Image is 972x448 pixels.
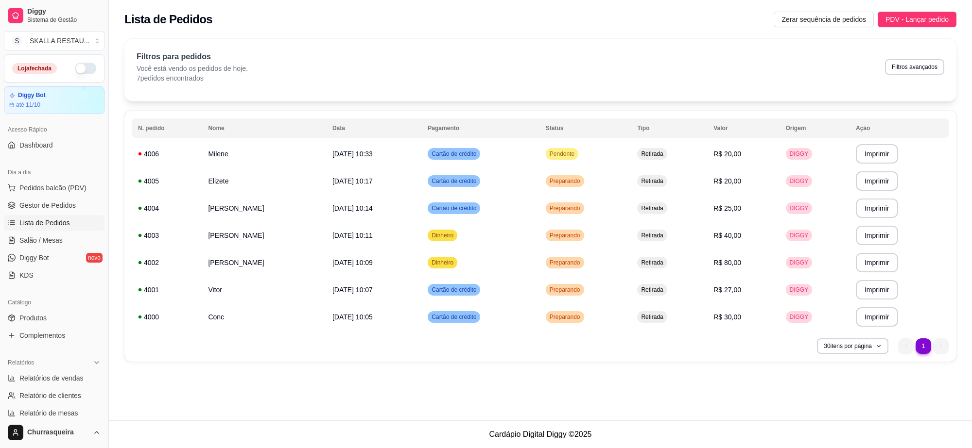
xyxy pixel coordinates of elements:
span: Dinheiro [430,232,455,239]
span: Relatório de mesas [19,408,78,418]
span: PDV - Lançar pedido [885,14,949,25]
a: Produtos [4,310,104,326]
span: Produtos [19,313,47,323]
span: Cartão de crédito [430,313,478,321]
a: Dashboard [4,137,104,153]
span: Pedidos balcão (PDV) [19,183,87,193]
span: Cartão de crédito [430,177,478,185]
span: Diggy Bot [19,253,49,263]
span: Relatórios [8,359,34,366]
th: Tipo [631,118,708,138]
span: Cartão de crédito [430,150,478,158]
th: Origem [780,118,850,138]
div: Acesso Rápido [4,122,104,137]
span: Dinheiro [430,259,455,266]
span: R$ 30,00 [713,313,741,321]
button: 30itens por página [817,338,888,354]
span: S [12,36,22,46]
a: Diggy Botnovo [4,250,104,265]
span: DIGGY [788,313,811,321]
span: Preparando [548,313,582,321]
th: Valor [708,118,780,138]
a: Salão / Mesas [4,232,104,248]
a: Diggy Botaté 11/10 [4,86,104,114]
span: R$ 20,00 [713,177,741,185]
span: Complementos [19,331,65,340]
div: 4004 [138,203,196,213]
th: Status [540,118,632,138]
button: Imprimir [856,307,898,327]
div: SKALLA RESTAU ... [30,36,89,46]
footer: Cardápio Digital Diggy © 2025 [109,420,972,448]
div: 4005 [138,176,196,186]
span: DIGGY [788,232,811,239]
span: [DATE] 10:17 [332,177,373,185]
button: Imprimir [856,253,898,272]
span: Lista de Pedidos [19,218,70,228]
td: [PERSON_NAME] [202,222,326,249]
button: Zerar sequência de pedidos [774,12,874,27]
span: Retirada [639,313,665,321]
span: Retirada [639,150,665,158]
nav: pagination navigation [893,333,954,359]
td: Conc [202,303,326,331]
button: Imprimir [856,144,898,164]
p: Você está vendo os pedidos de hoje. [137,64,248,73]
th: Pagamento [422,118,539,138]
p: 7 pedidos encontrados [137,73,248,83]
span: Pendente [548,150,576,158]
span: [DATE] 10:11 [332,232,373,239]
button: PDV - Lançar pedido [878,12,956,27]
span: Zerar sequência de pedidos [781,14,866,25]
span: Preparando [548,259,582,266]
span: [DATE] 10:07 [332,286,373,294]
span: DIGGY [788,177,811,185]
span: DIGGY [788,286,811,294]
div: Catálogo [4,295,104,310]
a: Relatório de clientes [4,388,104,403]
article: até 11/10 [16,101,40,109]
div: Loja fechada [12,63,57,74]
span: Dashboard [19,140,53,150]
span: Retirada [639,286,665,294]
span: Cartão de crédito [430,204,478,212]
span: Relatórios de vendas [19,373,84,383]
div: 4000 [138,312,196,322]
span: Retirada [639,232,665,239]
span: [DATE] 10:14 [332,204,373,212]
span: DIGGY [788,259,811,266]
div: 4002 [138,258,196,267]
article: Diggy Bot [18,92,46,99]
a: Gestor de Pedidos [4,198,104,213]
span: Preparando [548,286,582,294]
span: KDS [19,270,34,280]
td: [PERSON_NAME] [202,195,326,222]
button: Imprimir [856,226,898,245]
div: 4003 [138,231,196,240]
th: Ação [850,118,949,138]
span: DIGGY [788,204,811,212]
span: R$ 80,00 [713,259,741,266]
button: Imprimir [856,171,898,191]
span: Preparando [548,232,582,239]
span: Gestor de Pedidos [19,200,76,210]
td: [PERSON_NAME] [202,249,326,276]
a: Complementos [4,328,104,343]
button: Pedidos balcão (PDV) [4,180,104,196]
button: Churrasqueira [4,421,104,444]
button: Alterar Status [75,63,96,74]
button: Imprimir [856,199,898,218]
div: 4001 [138,285,196,295]
span: Retirada [639,177,665,185]
span: Retirada [639,204,665,212]
span: [DATE] 10:05 [332,313,373,321]
span: Retirada [639,259,665,266]
li: pagination item 1 active [916,338,931,354]
a: DiggySistema de Gestão [4,4,104,27]
a: Lista de Pedidos [4,215,104,231]
span: [DATE] 10:09 [332,259,373,266]
span: Cartão de crédito [430,286,478,294]
span: Salão / Mesas [19,235,63,245]
a: KDS [4,267,104,283]
td: Elizete [202,167,326,195]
